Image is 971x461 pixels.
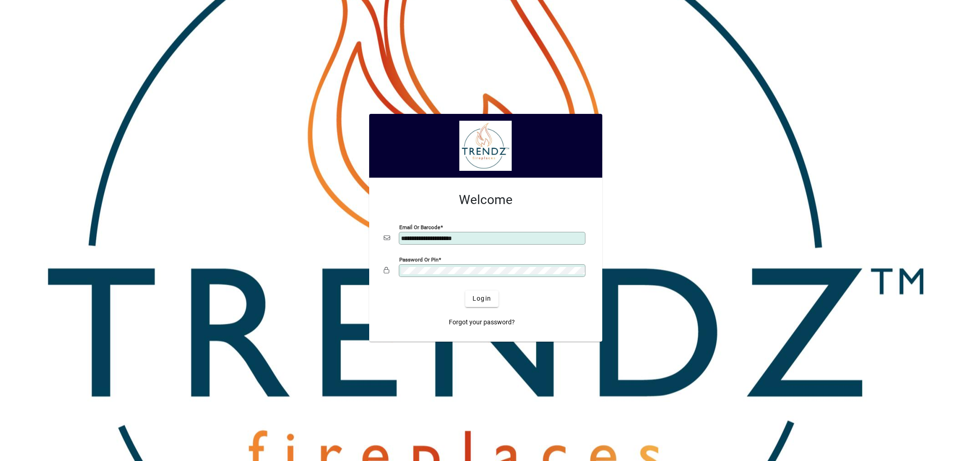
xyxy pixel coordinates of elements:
h2: Welcome [384,192,588,208]
mat-label: Password or Pin [399,256,438,262]
span: Forgot your password? [449,318,515,327]
button: Login [465,291,498,307]
a: Forgot your password? [445,314,519,331]
span: Login [473,294,491,303]
mat-label: Email or Barcode [399,224,440,230]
